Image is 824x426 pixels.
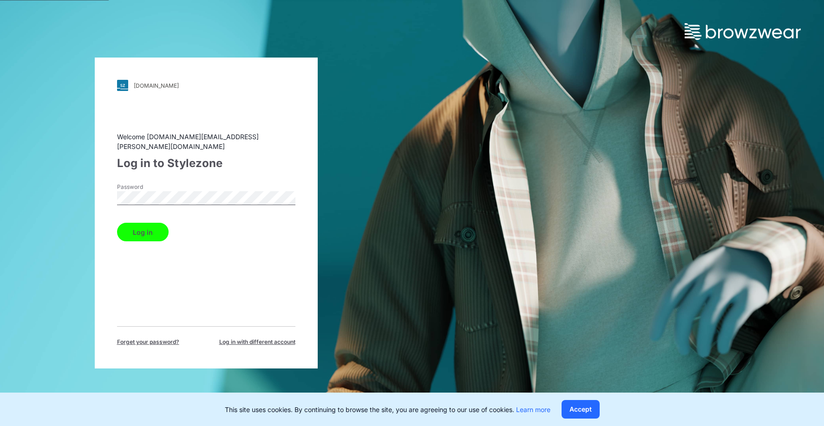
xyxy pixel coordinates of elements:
div: Log in to Stylezone [117,155,295,172]
p: This site uses cookies. By continuing to browse the site, you are agreeing to our use of cookies. [225,405,550,414]
button: Accept [562,400,600,419]
span: Forget your password? [117,338,179,346]
a: Learn more [516,406,550,413]
div: Welcome [DOMAIN_NAME][EMAIL_ADDRESS][PERSON_NAME][DOMAIN_NAME] [117,132,295,151]
label: Password [117,183,182,191]
div: [DOMAIN_NAME] [134,82,179,89]
a: [DOMAIN_NAME] [117,80,295,91]
button: Log in [117,223,169,241]
span: Log in with different account [219,338,295,346]
img: browzwear-logo.73288ffb.svg [685,23,801,40]
img: svg+xml;base64,PHN2ZyB3aWR0aD0iMjgiIGhlaWdodD0iMjgiIHZpZXdCb3g9IjAgMCAyOCAyOCIgZmlsbD0ibm9uZSIgeG... [117,80,128,91]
